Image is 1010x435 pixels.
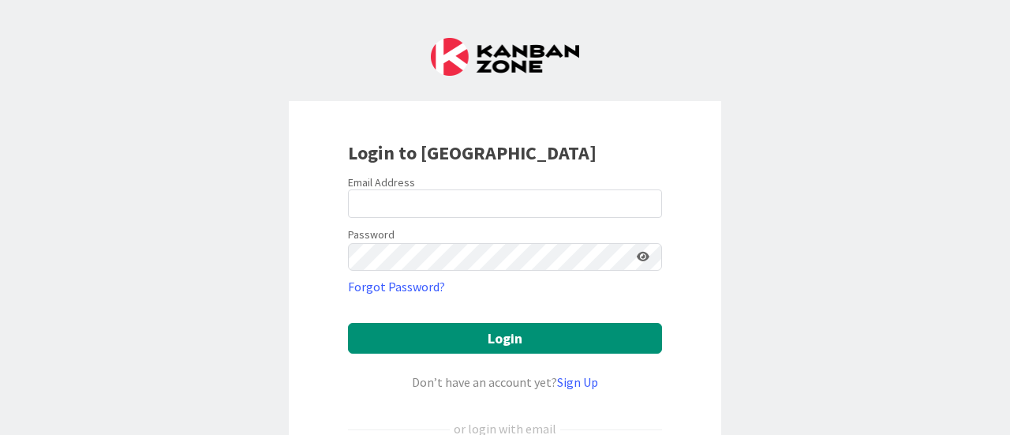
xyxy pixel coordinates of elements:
[431,38,579,76] img: Kanban Zone
[348,141,597,165] b: Login to [GEOGRAPHIC_DATA]
[348,175,415,189] label: Email Address
[348,373,662,392] div: Don’t have an account yet?
[348,323,662,354] button: Login
[348,227,395,243] label: Password
[557,374,598,390] a: Sign Up
[348,277,445,296] a: Forgot Password?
